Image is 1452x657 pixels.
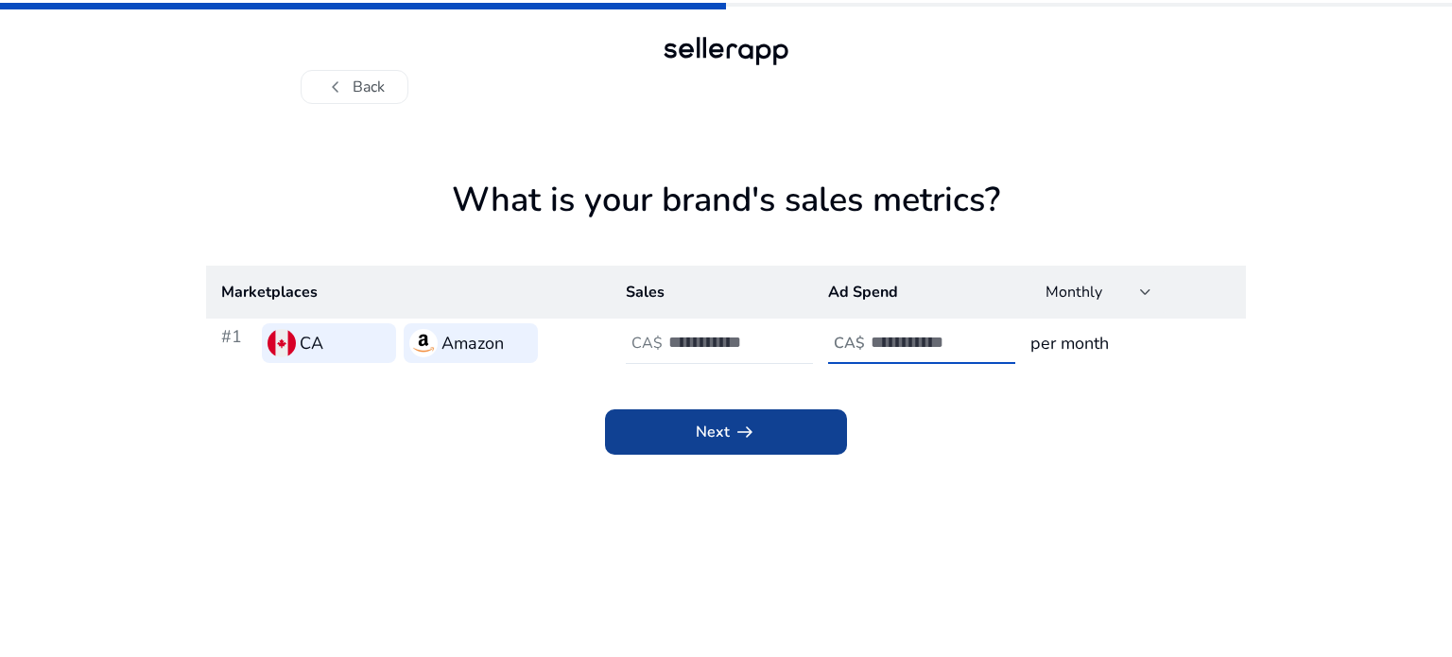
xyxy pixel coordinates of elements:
[611,266,813,319] th: Sales
[734,421,756,443] span: arrow_right_alt
[834,335,865,353] h4: CA$
[605,409,847,455] button: Nextarrow_right_alt
[631,335,663,353] h4: CA$
[441,330,504,356] h3: Amazon
[268,329,296,357] img: ca.svg
[206,180,1246,266] h1: What is your brand's sales metrics?
[324,76,347,98] span: chevron_left
[696,421,756,443] span: Next
[813,266,1015,319] th: Ad Spend
[206,266,611,319] th: Marketplaces
[1030,330,1231,356] h3: per month
[1046,282,1102,303] span: Monthly
[300,330,323,356] h3: CA
[221,323,254,363] h3: #1
[301,70,408,104] button: chevron_leftBack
